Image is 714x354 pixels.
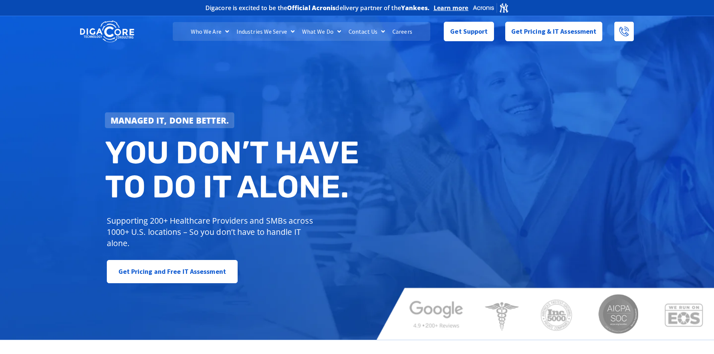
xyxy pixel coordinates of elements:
[287,4,336,12] b: Official Acronis
[472,2,509,13] img: Acronis
[505,22,603,41] a: Get Pricing & IT Assessment
[233,22,298,41] a: Industries We Serve
[389,22,416,41] a: Careers
[187,22,233,41] a: Who We Are
[111,115,229,126] strong: Managed IT, done better.
[434,4,469,12] a: Learn more
[105,136,363,204] h2: You don’t have to do IT alone.
[401,4,430,12] b: Yankees.
[107,215,316,249] p: Supporting 200+ Healthcare Providers and SMBs across 1000+ U.S. locations – So you don’t have to ...
[105,112,235,128] a: Managed IT, done better.
[298,22,345,41] a: What We Do
[107,260,238,283] a: Get Pricing and Free IT Assessment
[444,22,494,41] a: Get Support
[80,20,134,43] img: DigaCore Technology Consulting
[511,24,597,39] span: Get Pricing & IT Assessment
[450,24,488,39] span: Get Support
[205,5,430,11] h2: Digacore is excited to be the delivery partner of the
[345,22,389,41] a: Contact Us
[173,22,430,41] nav: Menu
[118,264,226,279] span: Get Pricing and Free IT Assessment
